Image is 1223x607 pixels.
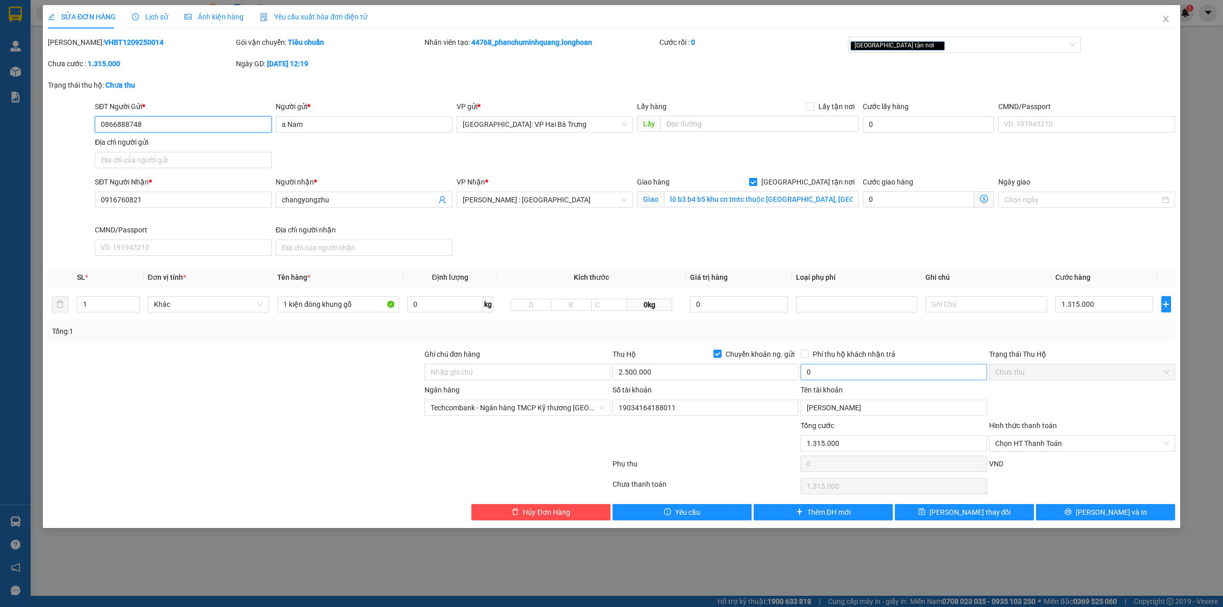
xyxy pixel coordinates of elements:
input: Số tài khoản [613,400,799,416]
span: Yêu cầu [675,507,700,518]
label: Ngày giao [998,178,1030,186]
b: 0 [691,38,695,46]
span: VND [989,460,1003,468]
label: Ghi chú đơn hàng [424,350,481,358]
div: Chưa thanh toán [612,479,800,496]
div: Địa chỉ người gửi [95,137,272,148]
span: plus [796,508,803,516]
span: close [1162,15,1170,23]
span: Chưa thu [995,364,1169,380]
div: Gói vận chuyển: [236,37,422,48]
th: Ghi chú [921,268,1051,287]
span: clock-circle [132,13,139,20]
span: Cước hàng [1055,273,1091,281]
input: Địa chỉ của người gửi [95,152,272,168]
span: save [918,508,925,516]
button: exclamation-circleYêu cầu [613,504,752,520]
button: plus [1161,296,1171,312]
input: Ghi Chú [925,296,1047,312]
div: Chưa cước : [48,58,234,69]
div: Trạng thái Thu Hộ [989,349,1175,360]
input: Ngày giao [1004,194,1160,205]
input: Tên tài khoản [801,400,987,416]
div: Tổng: 1 [52,326,472,337]
b: [DATE] 12:19 [267,60,308,68]
span: SỬA ĐƠN HÀNG [48,13,116,21]
b: 44768_phanchuminhquang.longhoan [471,38,592,46]
div: Ngày GD: [236,58,422,69]
input: Giao tận nơi [664,191,859,207]
th: Loại phụ phí [792,268,921,287]
span: Yêu cầu xuất hóa đơn điện tử [260,13,367,21]
button: Close [1152,5,1180,34]
div: Phụ thu [612,458,800,476]
span: Hà Nội: VP Hai Bà Trưng [463,117,627,132]
span: Hồ Chí Minh : Kho Quận 12 [463,192,627,207]
input: R [551,299,592,311]
span: [PERSON_NAME] thay đổi [929,507,1011,518]
span: Chuyển khoản ng. gửi [722,349,799,360]
span: SL [77,273,85,281]
input: D [511,299,551,311]
button: delete [52,296,68,312]
span: picture [184,13,192,20]
span: [PHONE_NUMBER] - [DOMAIN_NAME] [53,40,199,78]
span: edit [48,13,55,20]
span: plus [1162,300,1171,308]
span: Thu Hộ [613,350,636,358]
button: plusThêm ĐH mới [754,504,893,520]
button: printer[PERSON_NAME] và In [1036,504,1175,520]
div: Cước rồi : [659,37,845,48]
span: Giá trị hàng [690,273,728,281]
strong: (Công Ty TNHH Chuyển Phát Nhanh Bảo An - MST: 0109597835) [26,29,223,36]
div: Nhân viên tạo: [424,37,658,48]
span: Chọn HT Thanh Toán [995,436,1169,451]
span: dollar-circle [980,195,988,203]
input: Cước giao hàng [863,191,974,207]
div: Người gửi [276,101,453,112]
span: Kích thước [574,273,609,281]
span: exclamation-circle [664,508,671,516]
span: VP Nhận [457,178,485,186]
span: Techcombank - Ngân hàng TMCP Kỹ thương Việt Nam [431,400,604,415]
span: user-add [438,196,446,204]
img: icon [260,13,268,21]
span: Tổng cước [801,421,834,430]
span: [GEOGRAPHIC_DATA] tận nơi [757,176,859,188]
span: kg [483,296,493,312]
b: Chưa thu [105,81,135,89]
label: Ngân hàng [424,386,460,394]
div: CMND/Passport [998,101,1175,112]
span: Phí thu hộ khách nhận trả [809,349,899,360]
b: Tiêu chuẩn [288,38,324,46]
b: VHBT1209250014 [104,38,164,46]
div: Địa chỉ người nhận [276,224,453,235]
div: [PERSON_NAME]: [48,37,234,48]
span: [PERSON_NAME] và In [1076,507,1147,518]
div: Trạng thái thu hộ: [48,80,281,91]
span: Khác [154,297,263,312]
span: Lấy tận nơi [814,101,859,112]
span: 0kg [627,299,672,311]
input: C [591,299,628,311]
span: Định lượng [432,273,468,281]
div: VP gửi [457,101,633,112]
span: Tên hàng [277,273,310,281]
input: Dọc đường [660,116,859,132]
div: SĐT Người Nhận [95,176,272,188]
div: Người nhận [276,176,453,188]
span: Lấy [637,116,660,132]
span: printer [1065,508,1072,516]
input: Địa chỉ của người nhận [276,240,453,256]
span: Thêm ĐH mới [807,507,850,518]
label: Số tài khoản [613,386,652,394]
input: VD: Bàn, Ghế [277,296,398,312]
span: Đơn vị tính [148,273,186,281]
div: CMND/Passport [95,224,272,235]
label: Hình thức thanh toán [989,421,1057,430]
span: Giao [637,191,664,207]
span: close [936,43,941,48]
button: deleteHủy Đơn Hàng [471,504,610,520]
strong: BIÊN NHẬN VẬN CHUYỂN BẢO AN EXPRESS [29,15,220,26]
div: SĐT Người Gửi [95,101,272,112]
